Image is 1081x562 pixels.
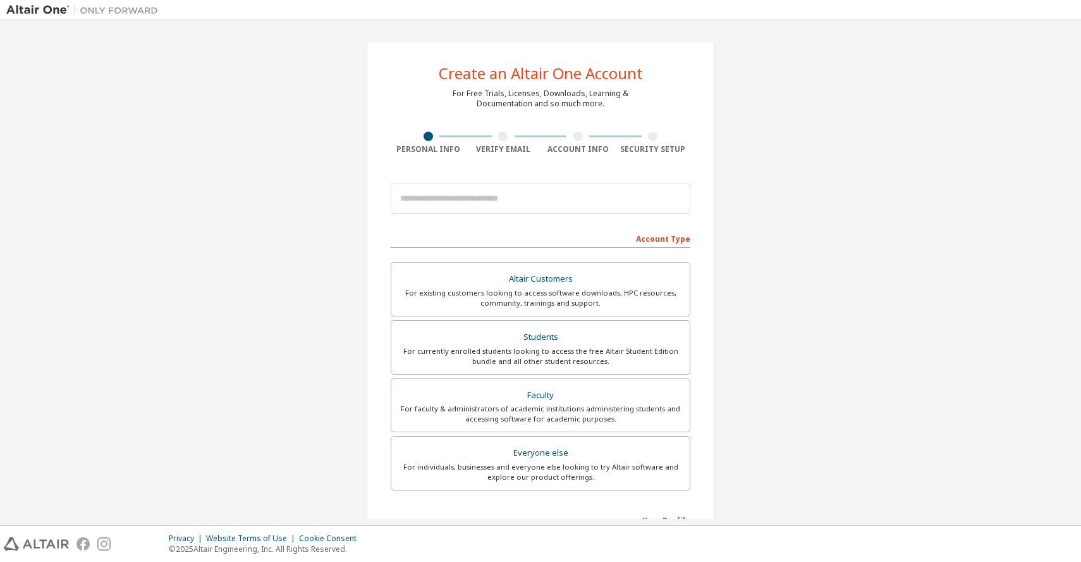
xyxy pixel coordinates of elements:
[399,387,682,404] div: Faculty
[466,144,541,154] div: Verify Email
[6,4,164,16] img: Altair One
[206,534,299,544] div: Website Terms of Use
[391,228,690,248] div: Account Type
[453,89,628,109] div: For Free Trials, Licenses, Downloads, Learning & Documentation and so much more.
[540,144,616,154] div: Account Info
[97,537,111,551] img: instagram.svg
[391,509,690,530] div: Your Profile
[399,346,682,366] div: For currently enrolled students looking to access the free Altair Student Edition bundle and all ...
[169,534,206,544] div: Privacy
[169,544,364,554] p: © 2025 Altair Engineering, Inc. All Rights Reserved.
[299,534,364,544] div: Cookie Consent
[399,288,682,308] div: For existing customers looking to access software downloads, HPC resources, community, trainings ...
[399,444,682,462] div: Everyone else
[391,144,466,154] div: Personal Info
[399,328,682,346] div: Students
[399,462,682,482] div: For individuals, businesses and everyone else looking to try Altair software and explore our prod...
[399,270,682,288] div: Altair Customers
[4,537,69,551] img: altair_logo.svg
[399,404,682,424] div: For faculty & administrators of academic institutions administering students and accessing softwa...
[616,144,691,154] div: Security Setup
[439,66,643,81] div: Create an Altair One Account
[76,537,90,551] img: facebook.svg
